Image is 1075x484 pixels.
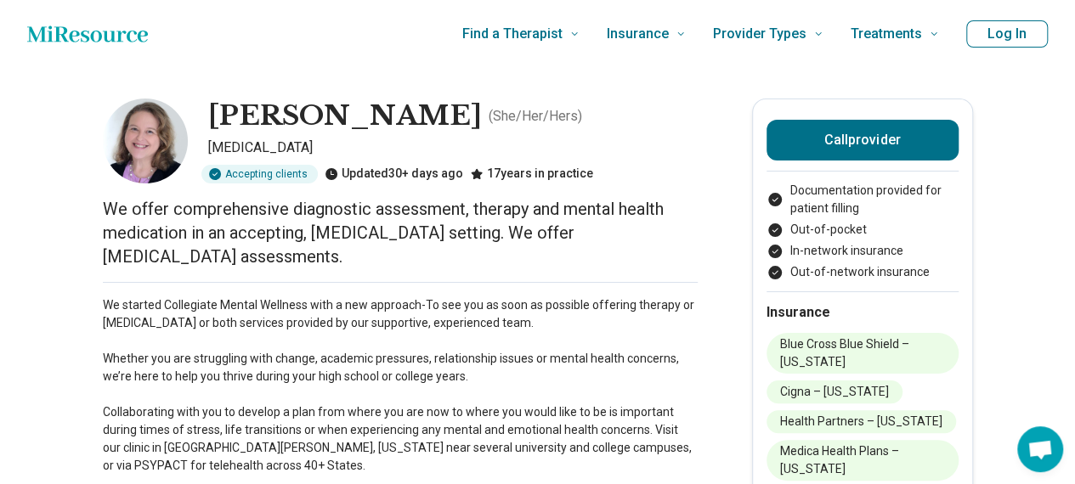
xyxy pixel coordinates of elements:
[767,242,959,260] li: In-network insurance
[103,197,698,268] p: We offer comprehensive diagnostic assessment, therapy and mental health medication in an acceptin...
[208,138,698,158] p: [MEDICAL_DATA]
[462,22,563,46] span: Find a Therapist
[767,410,956,433] li: Health Partners – [US_STATE]
[713,22,806,46] span: Provider Types
[1017,426,1063,472] div: Open chat
[767,380,902,403] li: Cigna – [US_STATE]
[767,263,959,281] li: Out-of-network insurance
[103,296,698,475] p: We started Collegiate Mental Wellness with a new approach-To see you as soon as possible offering...
[607,22,669,46] span: Insurance
[767,333,959,374] li: Blue Cross Blue Shield – [US_STATE]
[851,22,922,46] span: Treatments
[325,165,463,183] div: Updated 30+ days ago
[103,98,188,183] img: Catherine Scharlau, Psychologist
[208,98,482,134] h1: [PERSON_NAME]
[767,182,959,217] li: Documentation provided for patient filling
[489,106,582,127] p: ( She/Her/Hers )
[767,182,959,281] ul: Payment options
[767,302,959,323] h2: Insurance
[767,440,959,481] li: Medica Health Plans – [US_STATE]
[767,221,959,239] li: Out-of-pocket
[470,165,593,183] div: 17 years in practice
[201,165,318,183] div: Accepting clients
[27,17,148,51] a: Home page
[966,20,1048,48] button: Log In
[767,120,959,160] button: Callprovider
